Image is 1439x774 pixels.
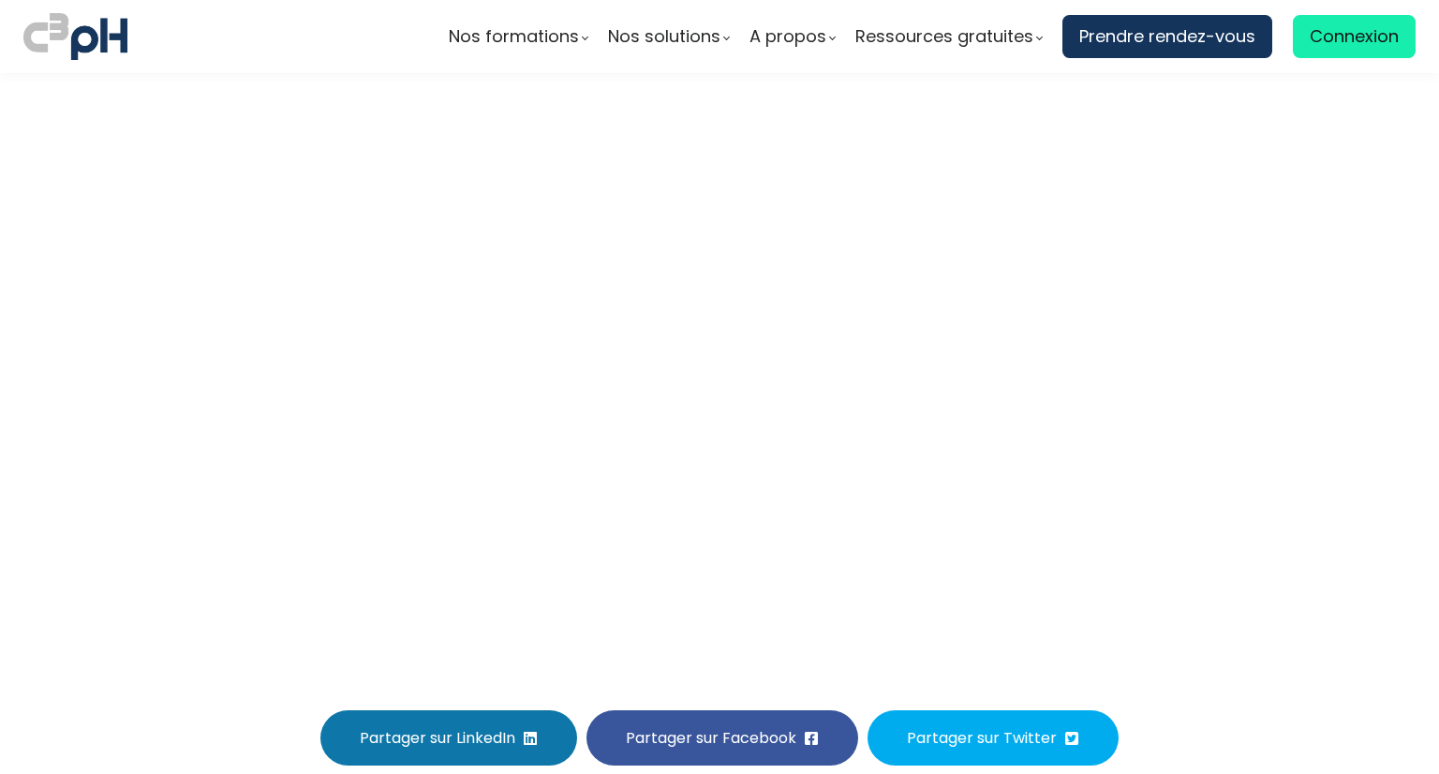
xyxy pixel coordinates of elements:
[868,710,1119,766] button: Partager sur Twitter
[608,22,720,51] span: Nos solutions
[626,726,796,750] span: Partager sur Facebook
[1293,15,1416,58] a: Connexion
[907,726,1057,750] span: Partager sur Twitter
[1079,22,1255,51] span: Prendre rendez-vous
[586,710,858,766] button: Partager sur Facebook
[1062,15,1272,58] a: Prendre rendez-vous
[749,22,826,51] span: A propos
[23,9,127,64] img: logo C3PH
[360,726,515,750] span: Partager sur LinkedIn
[449,22,579,51] span: Nos formations
[320,710,577,766] button: Partager sur LinkedIn
[1310,22,1399,51] span: Connexion
[855,22,1033,51] span: Ressources gratuites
